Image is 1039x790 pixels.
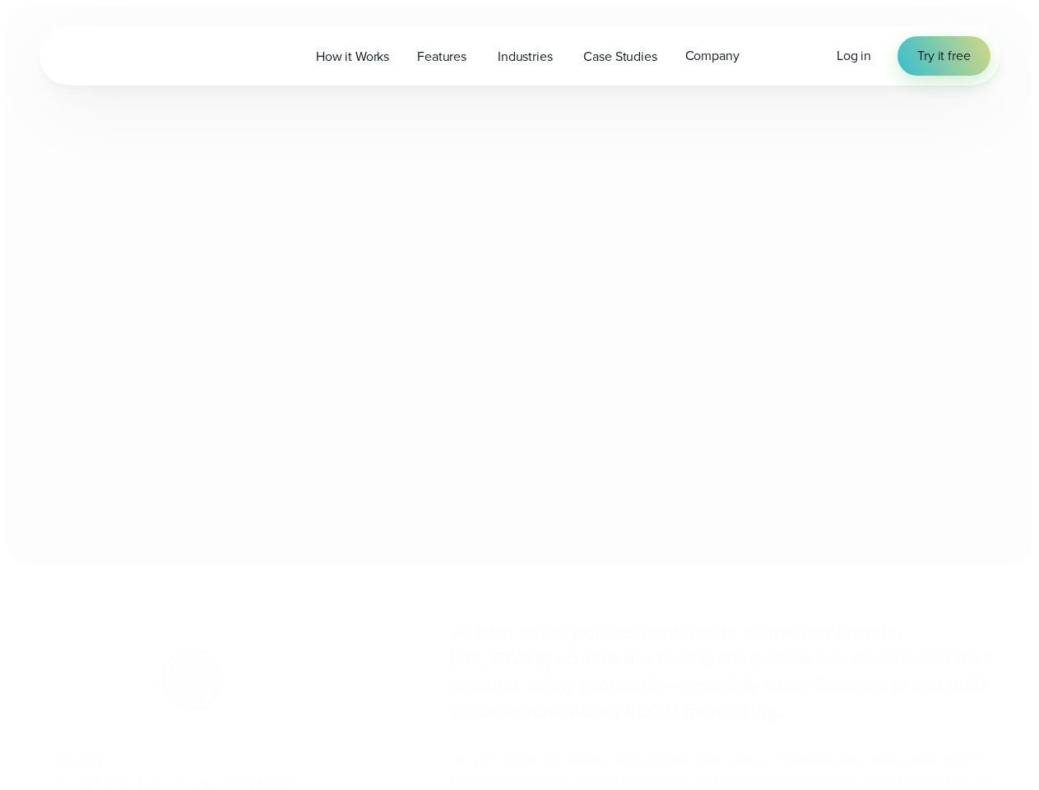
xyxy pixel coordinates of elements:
[898,36,990,76] a: Try it free
[583,47,656,67] span: Case Studies
[917,46,970,66] span: Try it free
[302,39,403,73] a: How it Works
[316,47,389,67] span: How it Works
[685,46,740,66] span: Company
[837,46,871,65] span: Log in
[569,39,670,73] a: Case Studies
[417,47,466,67] span: Features
[837,46,871,66] a: Log in
[498,47,552,67] span: Industries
